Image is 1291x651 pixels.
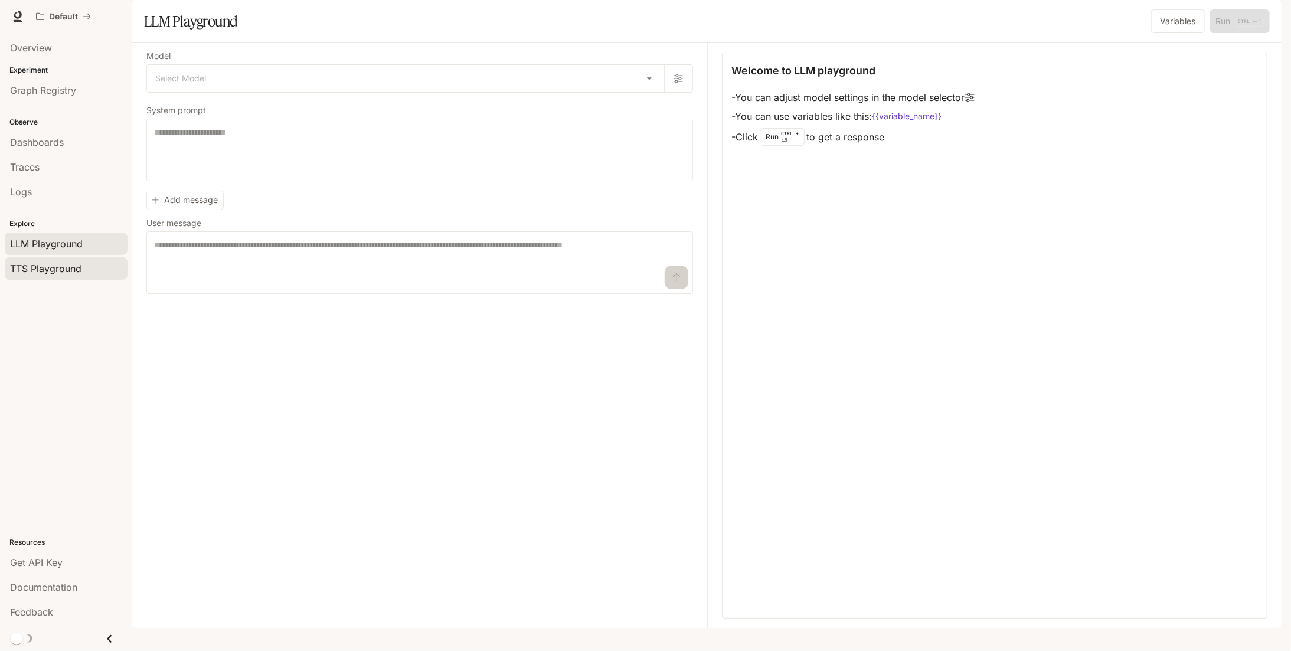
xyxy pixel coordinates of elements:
p: Default [49,12,78,22]
p: Welcome to LLM playground [732,63,876,78]
p: System prompt [146,106,206,115]
div: Run [761,128,805,146]
li: - You can adjust model settings in the model selector [732,88,975,107]
li: - Click to get a response [732,126,975,148]
p: ⏎ [782,130,799,144]
div: Select Model [147,65,664,92]
p: CTRL + [782,130,799,137]
button: Variables [1151,9,1205,33]
code: {{variable_name}} [872,110,942,122]
p: Model [146,52,171,60]
button: Add message [146,191,224,210]
span: Select Model [155,73,206,84]
button: All workspaces [31,5,96,28]
li: - You can use variables like this: [732,107,975,126]
h1: LLM Playground [144,9,238,33]
p: User message [146,219,201,227]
